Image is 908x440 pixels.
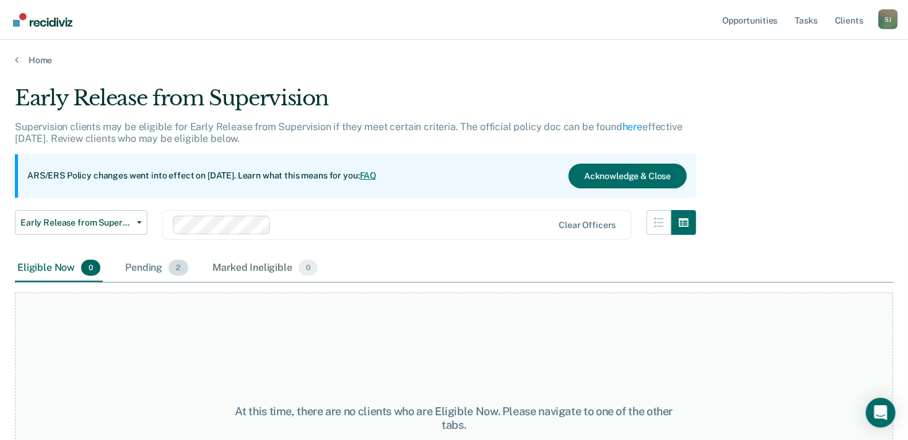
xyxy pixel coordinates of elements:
[569,164,686,188] button: Acknowledge & Close
[15,121,683,144] p: Supervision clients may be eligible for Early Release from Supervision if they meet certain crite...
[211,255,321,282] div: Marked Ineligible0
[235,405,673,431] div: At this time, there are no clients who are Eligible Now. Please navigate to one of the other tabs.
[123,255,190,282] div: Pending2
[360,170,377,180] a: FAQ
[299,260,318,276] span: 0
[81,260,100,276] span: 0
[20,218,132,228] span: Early Release from Supervision
[168,260,188,276] span: 2
[27,170,377,182] p: ARS/ERS Policy changes went into effect on [DATE]. Learn what this means for you:
[15,255,103,282] div: Eligible Now0
[15,55,893,66] a: Home
[878,9,898,29] button: Profile dropdown button
[866,398,896,428] div: Open Intercom Messenger
[622,121,642,133] a: here
[559,220,616,231] div: Clear officers
[15,86,696,121] div: Early Release from Supervision
[15,210,147,235] button: Early Release from Supervision
[878,9,898,29] div: S J
[13,13,72,27] img: Recidiviz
